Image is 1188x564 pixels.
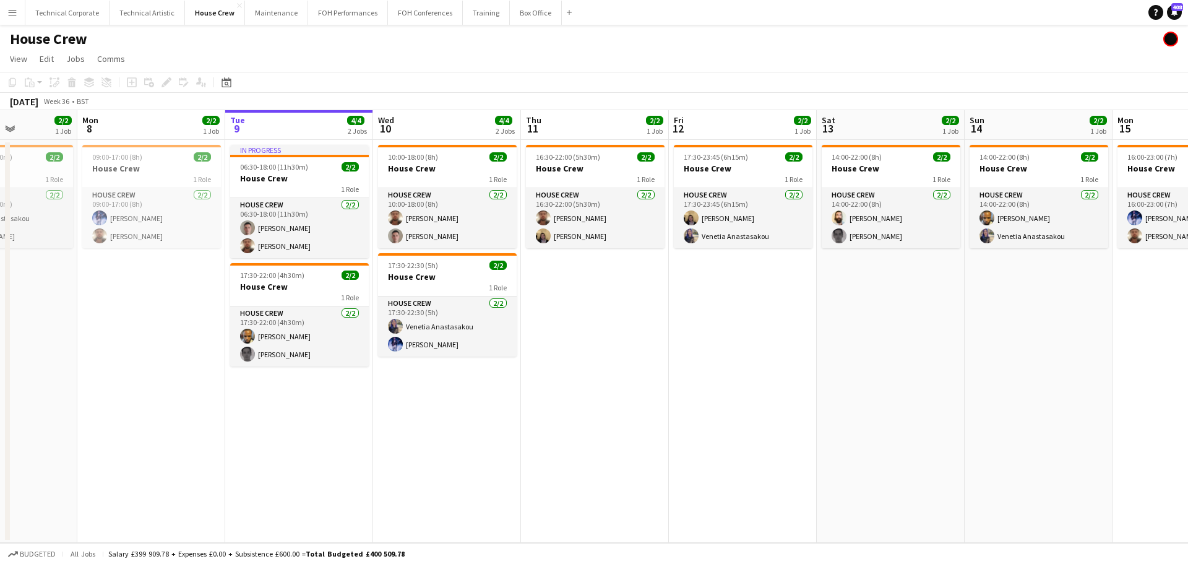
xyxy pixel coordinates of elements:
[61,51,90,67] a: Jobs
[10,95,38,108] div: [DATE]
[35,51,59,67] a: Edit
[245,1,308,25] button: Maintenance
[10,30,87,48] h1: House Crew
[25,1,110,25] button: Technical Corporate
[108,549,405,558] div: Salary £399 909.78 + Expenses £0.00 + Subsistence £600.00 =
[10,53,27,64] span: View
[77,97,89,106] div: BST
[185,1,245,25] button: House Crew
[388,1,463,25] button: FOH Conferences
[306,549,405,558] span: Total Budgeted £400 509.78
[308,1,388,25] button: FOH Performances
[20,550,56,558] span: Budgeted
[40,53,54,64] span: Edit
[5,51,32,67] a: View
[463,1,510,25] button: Training
[6,547,58,561] button: Budgeted
[510,1,562,25] button: Box Office
[1171,3,1183,11] span: 408
[92,51,130,67] a: Comms
[110,1,185,25] button: Technical Artistic
[1163,32,1178,46] app-user-avatar: Gabrielle Barr
[66,53,85,64] span: Jobs
[68,549,98,558] span: All jobs
[1167,5,1182,20] a: 408
[97,53,125,64] span: Comms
